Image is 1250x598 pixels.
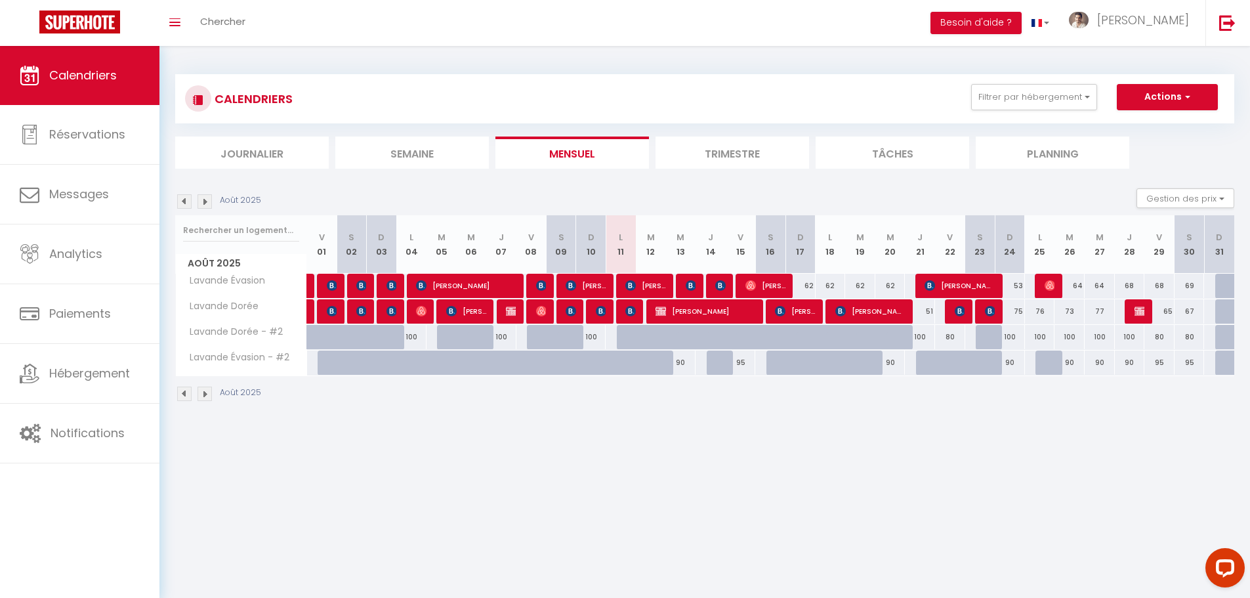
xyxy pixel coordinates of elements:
p: Août 2025 [220,387,261,399]
abbr: M [677,231,684,244]
abbr: J [917,231,923,244]
abbr: D [797,231,804,244]
abbr: L [828,231,832,244]
th: 29 [1144,215,1175,274]
div: 100 [1025,325,1055,349]
div: 90 [1054,351,1085,375]
p: Août 2025 [220,194,261,207]
div: 100 [396,325,427,349]
div: 100 [905,325,935,349]
button: Besoin d'aide ? [930,12,1022,34]
th: 23 [965,215,995,274]
img: Super Booking [39,11,120,33]
img: ... [1069,12,1089,28]
span: [PERSON_NAME] [416,299,426,324]
div: 68 [1144,274,1175,298]
div: 65 [1144,299,1175,324]
th: 09 [546,215,576,274]
span: Lavande Évasion - #2 [178,351,293,365]
span: yugyeong ko [327,273,337,298]
li: Planning [976,137,1129,169]
div: 95 [726,351,756,375]
abbr: V [738,231,743,244]
span: Paiements [49,305,111,322]
th: 16 [755,215,785,274]
th: 01 [307,215,337,274]
th: 13 [666,215,696,274]
span: [PERSON_NAME] [386,299,396,324]
th: 10 [576,215,606,274]
abbr: J [708,231,713,244]
div: 68 [1115,274,1145,298]
li: Trimestre [656,137,809,169]
abbr: L [409,231,413,244]
th: 07 [486,215,516,274]
span: Messages [49,186,109,202]
div: 69 [1175,274,1205,298]
div: 90 [1085,351,1115,375]
th: 28 [1115,215,1145,274]
th: 26 [1054,215,1085,274]
th: 02 [337,215,367,274]
span: [PERSON_NAME] [1097,12,1189,28]
div: 90 [995,351,1025,375]
li: Tâches [816,137,969,169]
a: [PERSON_NAME] [307,299,314,324]
abbr: S [977,231,983,244]
th: 20 [875,215,906,274]
th: 24 [995,215,1025,274]
span: Août 2025 [176,254,306,273]
th: 14 [696,215,726,274]
span: Calendriers [49,67,117,83]
abbr: D [1216,231,1222,244]
th: 30 [1175,215,1205,274]
span: [PERSON_NAME] [925,273,995,298]
div: 100 [1115,325,1145,349]
th: 21 [905,215,935,274]
th: 22 [935,215,965,274]
span: [PERSON_NAME] [536,273,546,298]
span: [PERSON_NAME] [356,273,366,298]
span: [PERSON_NAME] [835,299,906,324]
abbr: V [947,231,953,244]
div: 80 [935,325,965,349]
th: 19 [845,215,875,274]
abbr: D [1007,231,1013,244]
div: 80 [1175,325,1205,349]
span: [PERSON_NAME] [775,299,815,324]
a: [PERSON_NAME] [307,274,314,299]
abbr: L [619,231,623,244]
abbr: M [647,231,655,244]
abbr: S [558,231,564,244]
th: 15 [726,215,756,274]
div: 100 [1085,325,1115,349]
div: 64 [1054,274,1085,298]
div: 67 [1175,299,1205,324]
abbr: D [588,231,594,244]
button: Gestion des prix [1136,188,1234,208]
div: 62 [785,274,816,298]
span: Lavande Évasion [178,274,268,288]
th: 11 [606,215,636,274]
li: Semaine [335,137,489,169]
abbr: J [1127,231,1132,244]
th: 25 [1025,215,1055,274]
span: [PERSON_NAME] [327,299,337,324]
abbr: M [1066,231,1073,244]
span: Réservations [49,126,125,142]
span: [PERSON_NAME] [985,299,995,324]
iframe: LiveChat chat widget [1195,543,1250,598]
img: logout [1219,14,1236,31]
th: 17 [785,215,816,274]
input: Rechercher un logement... [183,219,299,242]
span: [PERSON_NAME] [686,273,696,298]
th: 31 [1204,215,1234,274]
span: [PERSON_NAME] Torné [596,299,606,324]
span: Hébergement [49,365,130,381]
div: 73 [1054,299,1085,324]
span: [PERSON_NAME] [386,273,396,298]
div: 100 [1054,325,1085,349]
span: [PERSON_NAME] [745,273,785,298]
th: 03 [367,215,397,274]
